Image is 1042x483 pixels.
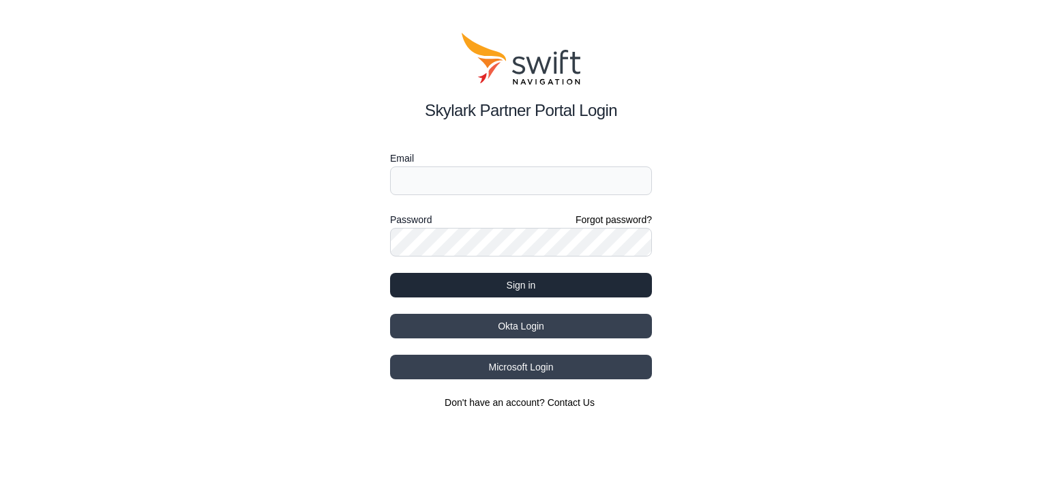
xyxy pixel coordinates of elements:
[390,150,652,166] label: Email
[390,211,432,228] label: Password
[390,273,652,297] button: Sign in
[548,397,595,408] a: Contact Us
[576,213,652,226] a: Forgot password?
[390,355,652,379] button: Microsoft Login
[390,314,652,338] button: Okta Login
[390,396,652,409] section: Don't have an account?
[390,98,652,123] h2: Skylark Partner Portal Login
